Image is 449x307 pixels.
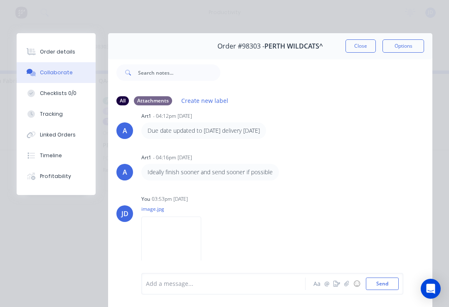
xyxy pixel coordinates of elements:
[40,131,76,139] div: Linked Orders
[421,279,441,299] div: Open Intercom Messenger
[17,124,96,145] button: Linked Orders
[153,112,192,120] div: - 04:12pm [DATE]
[345,39,376,53] button: Close
[123,126,127,136] div: A
[40,173,71,180] div: Profitability
[322,279,332,289] button: @
[153,154,192,161] div: - 04:16pm [DATE]
[40,152,62,159] div: Timeline
[177,95,233,106] button: Create new label
[366,278,399,290] button: Send
[40,48,75,56] div: Order details
[40,69,73,76] div: Collaborate
[40,110,63,118] div: Tracking
[116,96,129,105] div: All
[121,209,128,219] div: JD
[148,127,260,135] p: Due date updated to [DATE] delivery [DATE]
[264,42,323,50] span: PERTH WILDCATS^
[141,112,151,120] div: art1
[17,104,96,124] button: Tracking
[17,145,96,166] button: Timeline
[17,83,96,104] button: Checklists 0/0
[352,279,362,289] button: ☺
[17,41,96,62] button: Order details
[40,90,76,97] div: Checklists 0/0
[382,39,424,53] button: Options
[17,166,96,187] button: Profitability
[141,205,210,212] p: image.jpg
[138,64,220,81] input: Search notes...
[141,154,151,161] div: art1
[152,195,188,203] div: 03:53pm [DATE]
[134,96,172,105] div: Attachments
[312,279,322,289] button: Aa
[141,195,150,203] div: You
[148,168,273,176] p: Ideally finish sooner and send sooner if possible
[217,42,264,50] span: Order #98303 -
[17,62,96,83] button: Collaborate
[123,167,127,177] div: A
